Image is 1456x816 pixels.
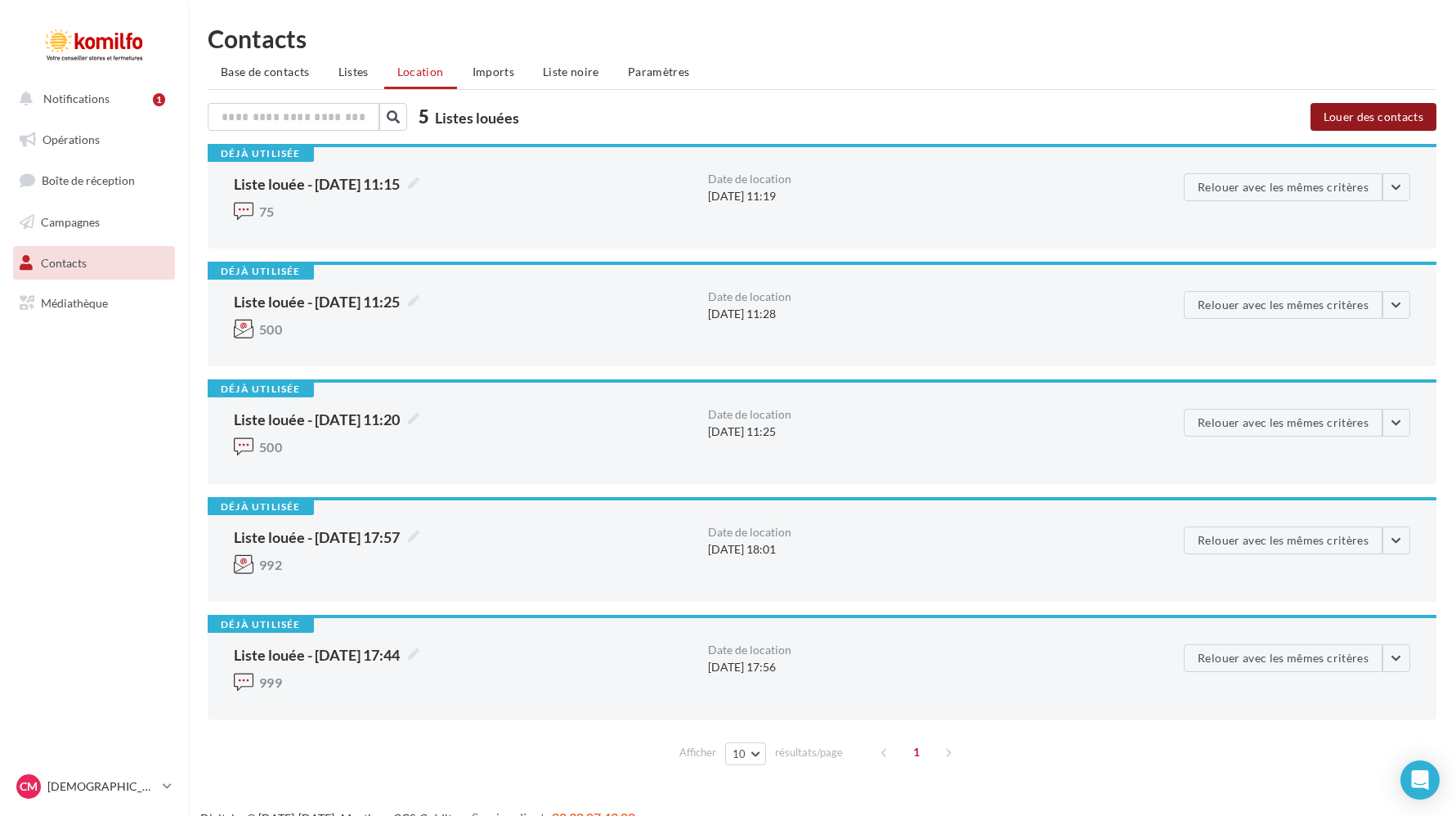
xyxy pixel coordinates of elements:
[10,246,178,280] a: Contacts
[208,618,314,633] div: Déjà utilisée
[42,173,135,187] span: Boîte de réception
[41,296,108,310] span: Médiathèque
[725,742,767,765] button: 10
[732,747,746,760] span: 10
[10,82,172,116] button: Notifications 1
[1400,760,1440,800] div: Open Intercom Messenger
[41,255,87,269] span: Contacts
[259,441,282,454] span: 500
[43,92,110,105] span: Notifications
[221,65,310,78] span: Base de contacts
[1184,173,1382,201] button: Relouer avec les mêmes critères
[679,745,716,760] span: Afficher
[43,132,100,146] span: Opérations
[1184,644,1382,672] button: Relouer avec les mêmes critères
[1310,103,1436,131] button: Louer des contacts
[41,215,100,229] span: Campagnes
[10,286,178,321] a: Médiathèque
[708,409,1182,440] div: [DATE] 11:25
[208,26,1436,51] h1: Contacts
[234,527,419,548] span: Liste louée - [DATE] 17:57
[903,739,930,765] span: 1
[708,644,1182,675] div: [DATE] 17:56
[338,65,369,78] span: Listes
[10,123,178,157] a: Opérations
[708,173,1182,185] div: Date de location
[473,65,514,78] span: Imports
[208,383,314,397] div: Déjà utilisée
[708,527,1182,558] div: [DATE] 18:01
[1184,291,1382,319] button: Relouer avec les mêmes critères
[259,323,282,336] span: 500
[47,778,156,795] p: [DEMOGRAPHIC_DATA][PERSON_NAME]
[234,291,419,312] span: Liste louée - [DATE] 11:25
[708,644,1182,656] div: Date de location
[234,173,419,195] span: Liste louée - [DATE] 11:15
[543,65,599,78] span: Liste noire
[10,163,178,198] a: Boîte de réception
[259,558,282,572] span: 992
[435,109,519,127] span: Listes louées
[708,409,1182,420] div: Date de location
[13,771,175,802] a: CM [DEMOGRAPHIC_DATA][PERSON_NAME]
[10,205,178,240] a: Campagnes
[419,104,429,129] span: 5
[208,147,314,162] div: Déjà utilisée
[1184,409,1382,437] button: Relouer avec les mêmes critères
[234,644,419,666] span: Liste louée - [DATE] 17:44
[153,93,165,106] div: 1
[259,205,275,218] span: 75
[628,65,690,78] span: Paramètres
[208,500,314,515] div: Déjà utilisée
[708,173,1182,204] div: [DATE] 11:19
[208,265,314,280] div: Déjà utilisée
[708,291,1182,303] div: Date de location
[234,409,419,430] span: Liste louée - [DATE] 11:20
[775,745,843,760] span: résultats/page
[259,676,282,689] span: 999
[708,291,1182,322] div: [DATE] 11:28
[1184,527,1382,554] button: Relouer avec les mêmes critères
[708,527,1182,538] div: Date de location
[20,778,38,795] span: CM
